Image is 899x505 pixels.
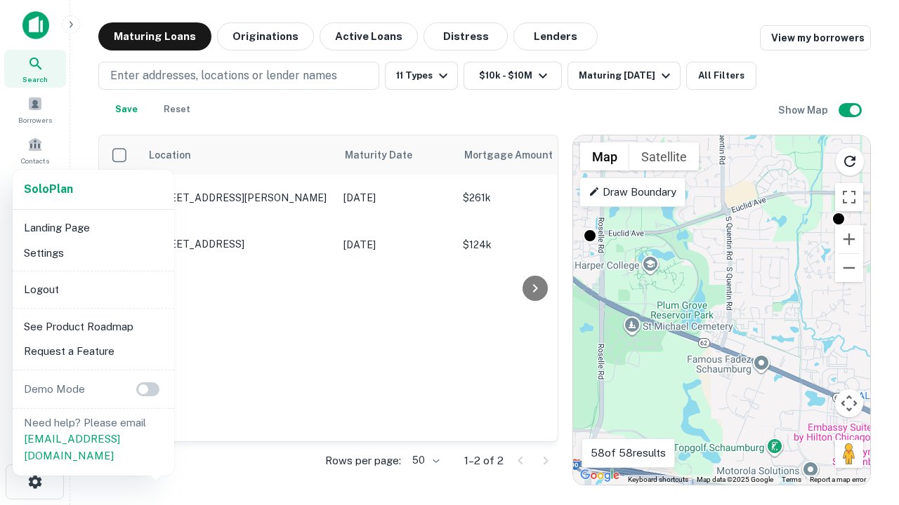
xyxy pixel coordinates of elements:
[18,381,91,398] p: Demo Mode
[18,314,169,339] li: See Product Roadmap
[24,182,73,196] strong: Solo Plan
[18,241,169,266] li: Settings
[18,339,169,364] li: Request a Feature
[24,433,120,462] a: [EMAIL_ADDRESS][DOMAIN_NAME]
[18,277,169,302] li: Logout
[24,415,163,464] p: Need help? Please email
[829,393,899,460] iframe: Chat Widget
[18,215,169,241] li: Landing Page
[24,181,73,198] a: SoloPlan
